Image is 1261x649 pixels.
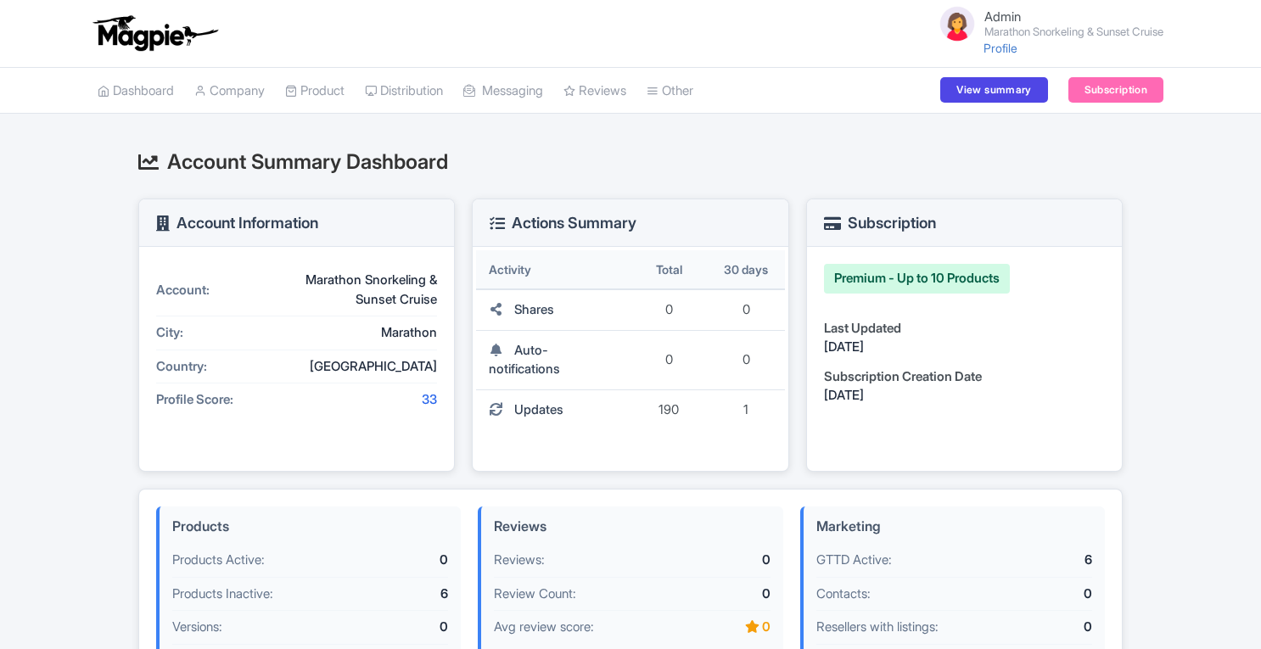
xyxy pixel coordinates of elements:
div: 0 [674,585,771,604]
a: Distribution [365,68,443,115]
div: Products Inactive: [172,585,351,604]
a: Reviews [563,68,626,115]
div: Avg review score: [494,618,673,637]
img: avatar_key_member-9c1dde93af8b07d7383eb8b5fb890c87.png [937,3,978,44]
div: [GEOGRAPHIC_DATA] [283,357,437,377]
div: 0 [995,618,1092,637]
span: 0 [743,301,750,317]
th: Activity [476,250,630,290]
a: Subscription [1068,77,1163,103]
span: Admin [984,8,1021,25]
th: 30 days [708,250,785,290]
div: Versions: [172,618,351,637]
span: Updates [514,401,563,417]
div: Products Active: [172,551,351,570]
div: City: [156,323,283,343]
a: Messaging [463,68,543,115]
span: 0 [743,351,750,367]
div: Subscription Creation Date [824,367,1105,387]
div: 6 [351,585,448,604]
a: View summary [940,77,1047,103]
th: Total [630,250,708,290]
a: Profile [984,41,1017,55]
td: 190 [630,390,708,430]
div: Last Updated [824,319,1105,338]
h4: Marketing [816,519,1092,534]
td: 0 [630,290,708,331]
div: Resellers with listings: [816,618,995,637]
h3: Actions Summary [490,215,636,232]
div: GTTD Active: [816,551,995,570]
img: logo-ab69f6fb50320c5b225c76a69d11143b.png [89,14,221,52]
div: Profile Score: [156,390,283,410]
div: Premium - Up to 10 Products [824,264,1010,294]
div: Reviews: [494,551,673,570]
h4: Reviews [494,519,770,534]
span: 1 [743,401,748,417]
a: Dashboard [98,68,174,115]
div: Account: [156,281,283,300]
h3: Subscription [824,215,936,232]
small: Marathon Snorkeling & Sunset Cruise [984,26,1163,37]
td: 0 [630,331,708,390]
span: Auto-notifications [489,342,560,378]
a: Admin Marathon Snorkeling & Sunset Cruise [927,3,1163,44]
a: Product [285,68,345,115]
div: Contacts: [816,585,995,604]
h3: Account Information [156,215,318,232]
h4: Products [172,519,448,534]
div: Country: [156,357,283,377]
div: 33 [283,390,437,410]
div: 0 [351,618,448,637]
div: 0 [995,585,1092,604]
div: Marathon Snorkeling & Sunset Cruise [283,271,437,309]
h2: Account Summary Dashboard [138,151,1123,173]
div: [DATE] [824,338,1105,357]
div: [DATE] [824,386,1105,406]
div: Review Count: [494,585,673,604]
div: 0 [674,618,771,637]
div: 6 [995,551,1092,570]
div: Marathon [283,323,437,343]
div: 0 [674,551,771,570]
div: 0 [351,551,448,570]
span: Shares [514,301,554,317]
a: Other [647,68,693,115]
a: Company [194,68,265,115]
